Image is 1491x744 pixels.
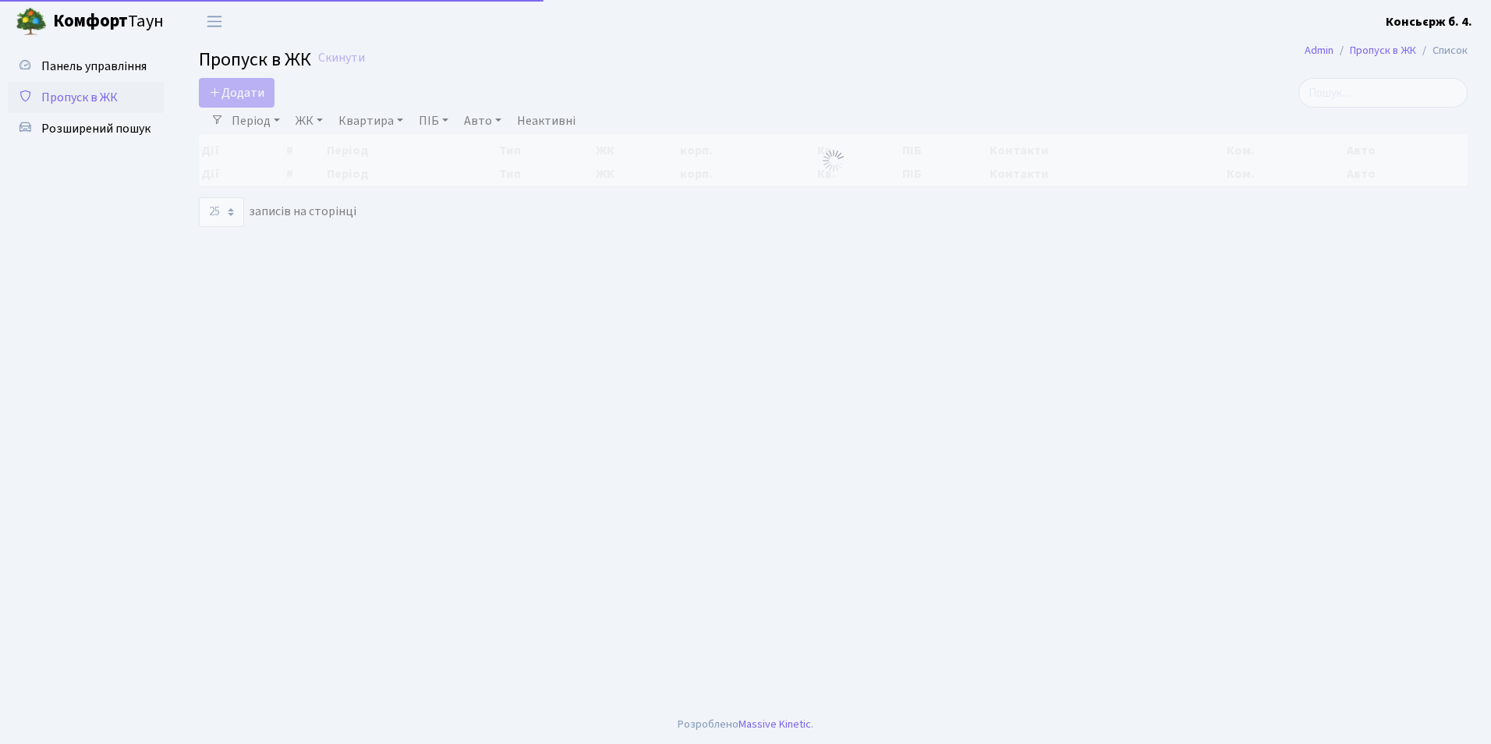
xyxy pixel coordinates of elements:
b: Консьєрж б. 4. [1386,13,1472,30]
button: Переключити навігацію [195,9,234,34]
a: Пропуск в ЖК [1350,42,1416,58]
select: записів на сторінці [199,197,244,227]
b: Комфорт [53,9,128,34]
a: Період [225,108,286,134]
a: Скинути [318,51,365,66]
a: Квартира [332,108,409,134]
span: Пропуск в ЖК [199,46,311,73]
a: Авто [458,108,508,134]
a: ЖК [289,108,329,134]
a: Massive Kinetic [738,716,811,732]
a: Панель управління [8,51,164,82]
a: Додати [199,78,274,108]
a: Admin [1305,42,1333,58]
span: Розширений пошук [41,120,151,137]
span: Панель управління [41,58,147,75]
nav: breadcrumb [1281,34,1491,67]
a: ПІБ [413,108,455,134]
span: Пропуск в ЖК [41,89,118,106]
img: Обробка... [821,148,846,173]
a: Консьєрж б. 4. [1386,12,1472,31]
img: logo.png [16,6,47,37]
div: Розроблено . [678,716,813,733]
span: Додати [209,84,264,101]
a: Розширений пошук [8,113,164,144]
a: Пропуск в ЖК [8,82,164,113]
label: записів на сторінці [199,197,356,227]
input: Пошук... [1298,78,1468,108]
a: Неактивні [511,108,582,134]
span: Таун [53,9,164,35]
li: Список [1416,42,1468,59]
